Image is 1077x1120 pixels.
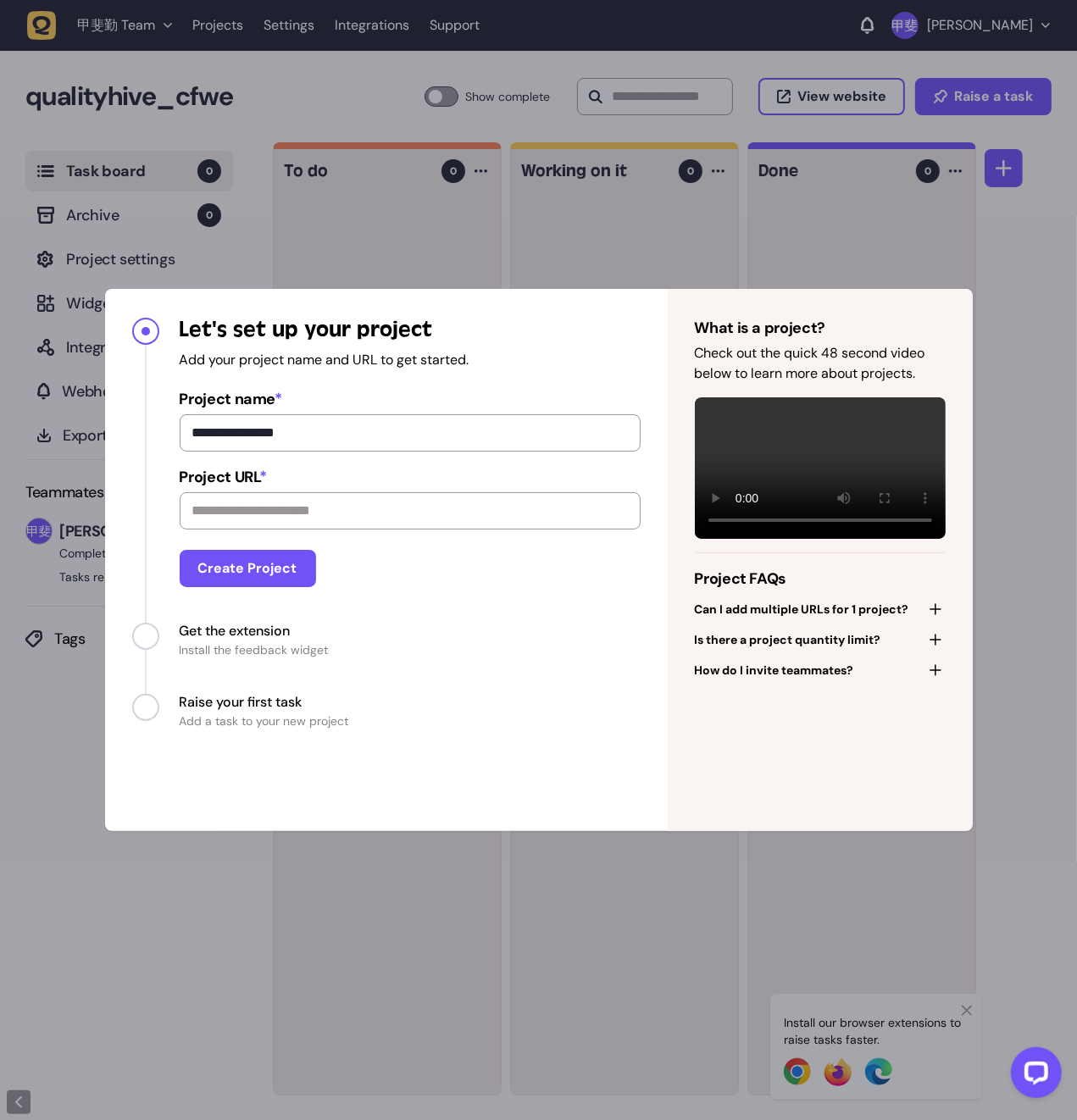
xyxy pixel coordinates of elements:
[695,631,881,648] span: Is there a project quantity limit?
[695,601,909,618] span: Can I add multiple URLs for 1 project?
[180,492,641,530] input: Project URL*
[180,465,641,489] span: Project URL
[997,1040,1069,1112] iframe: LiveChat chat widget
[180,350,641,370] p: Add your project name and URL to get started.
[695,662,854,679] span: How do I invite teammates?
[180,621,329,641] span: Get the extension
[695,628,946,651] button: Is there a project quantity limit?
[180,692,349,712] span: Raise your first task
[180,387,641,411] span: Project name
[180,550,316,587] button: Create Project
[180,712,349,729] span: Add a task to your new project
[695,567,946,590] h4: Project FAQs
[105,289,668,757] nav: Progress
[180,641,329,658] span: Install the feedback widget
[695,397,946,539] video: Your browser does not support the video tag.
[695,316,946,340] h4: What is a project?
[695,597,946,621] button: Can I add multiple URLs for 1 project?
[180,316,641,343] h4: Let's set up your project
[180,414,641,452] input: Project name*
[695,658,946,682] button: How do I invite teammates?
[695,343,946,384] p: Check out the quick 48 second video below to learn more about projects.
